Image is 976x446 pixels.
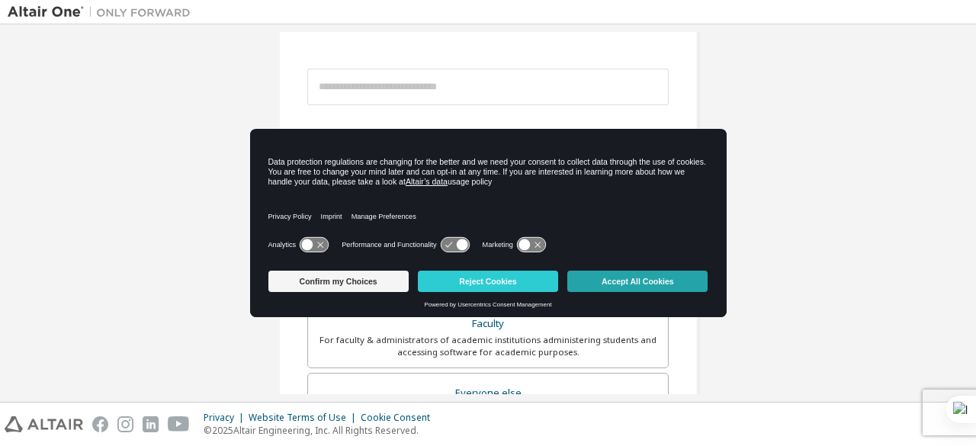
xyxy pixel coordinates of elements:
[117,416,133,432] img: instagram.svg
[317,383,659,404] div: Everyone else
[307,122,669,146] div: Account Type
[204,424,439,437] p: © 2025 Altair Engineering, Inc. All Rights Reserved.
[8,5,198,20] img: Altair One
[317,334,659,358] div: For faculty & administrators of academic institutions administering students and accessing softwa...
[361,412,439,424] div: Cookie Consent
[168,416,190,432] img: youtube.svg
[204,412,249,424] div: Privacy
[5,416,83,432] img: altair_logo.svg
[317,313,659,335] div: Faculty
[249,412,361,424] div: Website Terms of Use
[92,416,108,432] img: facebook.svg
[143,416,159,432] img: linkedin.svg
